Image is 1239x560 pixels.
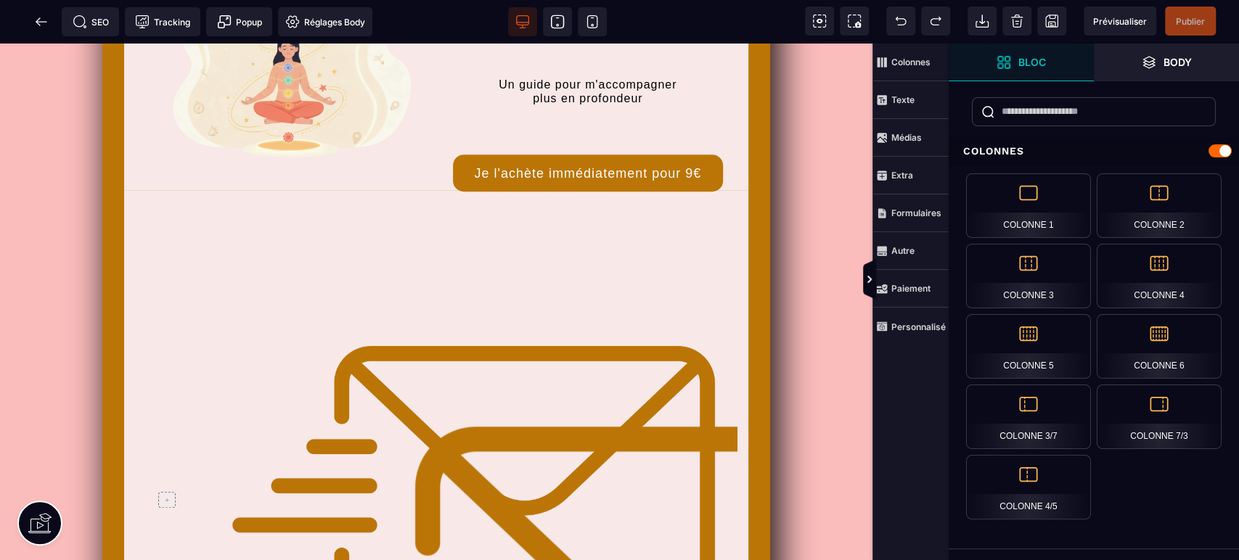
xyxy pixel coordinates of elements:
span: Autre [872,232,949,270]
span: Popup [217,15,262,29]
span: Métadata SEO [62,7,119,36]
span: Paiement [872,270,949,308]
strong: Colonnes [891,57,931,67]
div: Colonne 3/7 [966,384,1091,449]
span: Retour [27,7,56,36]
span: Tracking [135,15,190,29]
strong: Médias [891,132,922,143]
strong: Bloc [1018,57,1046,67]
span: Code de suivi [125,7,200,36]
span: Formulaires [872,194,949,232]
span: Extra [872,157,949,194]
span: Réglages Body [285,15,365,29]
span: Créer une alerte modale [206,7,272,36]
div: Colonne 1 [966,173,1091,238]
span: Favicon [278,7,372,36]
span: Aperçu [1084,7,1156,36]
span: Rétablir [921,7,950,36]
span: Défaire [886,7,915,36]
div: Colonne 6 [1097,314,1222,379]
span: Colonnes [872,44,949,81]
span: SEO [73,15,109,29]
span: Publier [1176,16,1205,27]
strong: Body [1164,57,1192,67]
span: Ouvrir les calques [1094,44,1239,81]
strong: Extra [891,170,913,181]
strong: Autre [891,245,915,256]
span: Médias [872,119,949,157]
span: Texte [872,81,949,119]
div: Colonne 4/5 [966,455,1091,519]
div: Colonne 2 [1097,173,1222,238]
span: Voir mobile [578,7,607,36]
span: Voir les composants [805,7,834,36]
span: Importer [968,7,997,36]
span: Voir bureau [508,7,537,36]
span: Capture d'écran [840,7,869,36]
strong: Paiement [891,283,931,294]
div: Colonnes [949,138,1239,165]
span: Enregistrer le contenu [1165,7,1216,36]
span: Prévisualiser [1093,16,1147,27]
button: Je l'achète immédiatement pour 9€ [453,111,724,148]
span: Ouvrir les blocs [949,44,1094,81]
div: Colonne 7/3 [1097,384,1222,449]
span: Enregistrer [1037,7,1066,36]
span: Personnalisé [872,308,949,345]
div: Colonne 4 [1097,244,1222,308]
strong: Texte [891,94,915,105]
div: Colonne 3 [966,244,1091,308]
strong: Personnalisé [891,321,946,332]
strong: Formulaires [891,207,941,218]
span: Voir tablette [543,7,572,36]
div: Colonne 5 [966,314,1091,379]
span: Nettoyage [1002,7,1031,36]
span: Afficher les vues [949,258,963,302]
text: Un guide pour m'accompagner plus en profondeur [453,6,724,65]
